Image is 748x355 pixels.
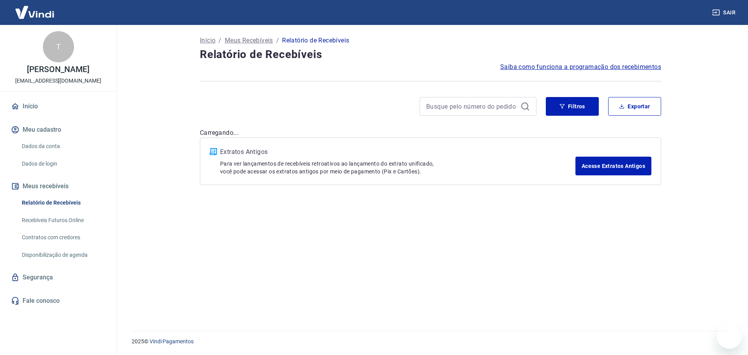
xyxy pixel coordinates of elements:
[426,101,517,112] input: Busque pelo número do pedido
[9,121,107,138] button: Meu cadastro
[200,36,215,45] a: Início
[282,36,349,45] p: Relatório de Recebíveis
[19,138,107,154] a: Dados da conta
[200,128,661,138] p: Carregando...
[19,212,107,228] a: Recebíveis Futuros Online
[19,156,107,172] a: Dados de login
[43,31,74,62] div: T
[220,160,575,175] p: Para ver lançamentos de recebíveis retroativos ao lançamento do extrato unificado, você pode aces...
[608,97,661,116] button: Exportar
[225,36,273,45] a: Meus Recebíveis
[9,178,107,195] button: Meus recebíveis
[711,5,739,20] button: Sair
[132,337,729,346] p: 2025 ©
[19,195,107,211] a: Relatório de Recebíveis
[9,292,107,309] a: Fale conosco
[27,65,89,74] p: [PERSON_NAME]
[717,324,742,349] iframe: Botão para abrir a janela de mensagens
[500,62,661,72] a: Saiba como funciona a programação dos recebimentos
[575,157,651,175] a: Acesse Extratos Antigos
[220,147,575,157] p: Extratos Antigos
[19,247,107,263] a: Disponibilização de agenda
[15,77,101,85] p: [EMAIL_ADDRESS][DOMAIN_NAME]
[19,230,107,245] a: Contratos com credores
[276,36,279,45] p: /
[210,148,217,155] img: ícone
[200,47,661,62] h4: Relatório de Recebíveis
[546,97,599,116] button: Filtros
[219,36,221,45] p: /
[150,338,194,344] a: Vindi Pagamentos
[9,0,60,24] img: Vindi
[9,98,107,115] a: Início
[9,269,107,286] a: Segurança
